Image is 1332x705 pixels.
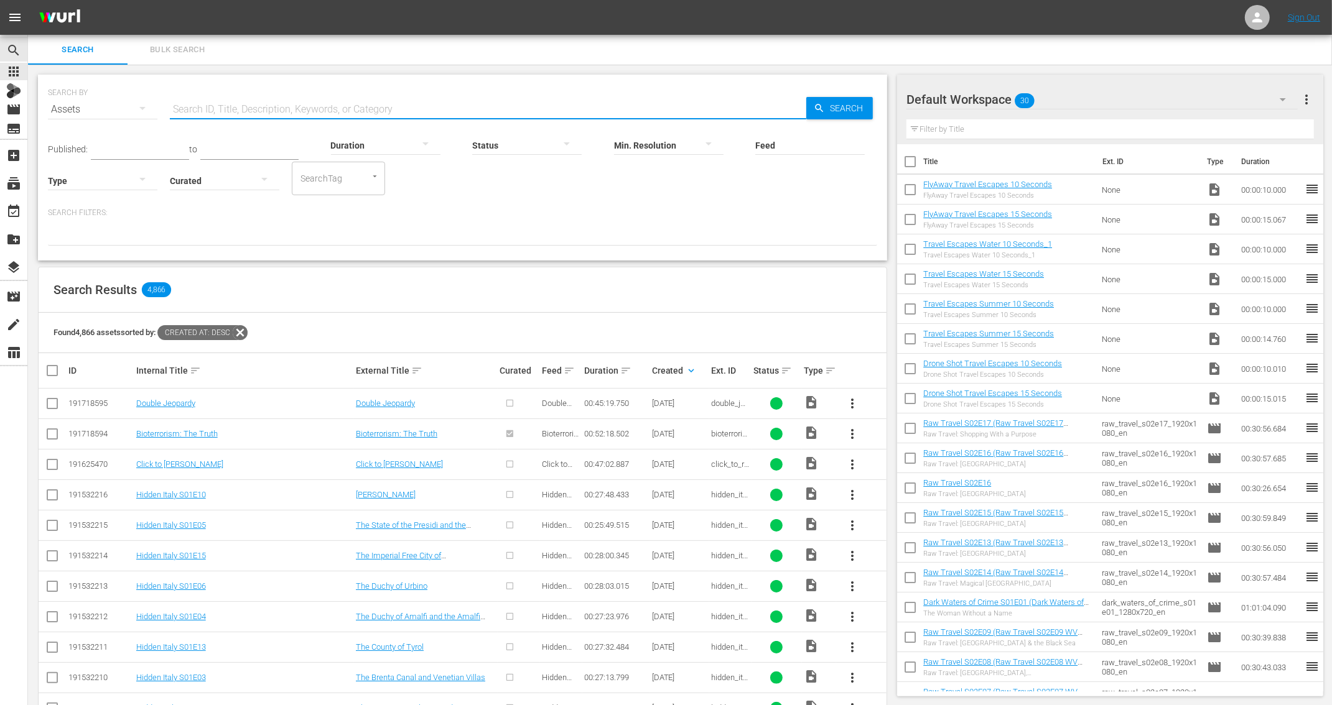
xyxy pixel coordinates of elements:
[7,10,22,25] span: menu
[1097,294,1202,324] td: None
[838,602,868,632] button: more_vert
[6,64,21,79] span: Asset
[838,663,868,693] button: more_vert
[356,363,496,378] div: External Title
[923,490,1026,498] div: Raw Travel: [GEOGRAPHIC_DATA]
[620,365,631,376] span: sort
[845,640,860,655] span: more_vert
[838,571,868,601] button: more_vert
[1305,480,1320,495] span: reorder
[652,551,707,560] div: [DATE]
[356,673,485,682] a: The Brenta Canal and Venetian Villas
[923,221,1052,229] div: FlyAway Travel Escapes 15 Seconds
[6,102,21,117] span: Episode
[804,547,819,562] span: Video
[1236,443,1305,473] td: 00:30:57.685
[652,459,707,469] div: [DATE]
[136,520,206,530] a: Hidden Italy S01E05
[584,459,648,469] div: 00:47:02.887
[542,429,579,457] span: Bioterrorism: The Truth
[1097,592,1202,622] td: dark_waters_of_crime_s01e01_1280x720_en
[1305,689,1320,704] span: reorder
[1236,652,1305,682] td: 00:30:43.033
[542,612,580,640] span: Hidden [GEOGRAPHIC_DATA]
[356,551,446,569] a: The Imperial Free City of [GEOGRAPHIC_DATA]
[652,490,707,499] div: [DATE]
[1097,175,1202,205] td: None
[68,490,133,499] div: 191532216
[923,299,1054,308] a: Travel Escapes Summer 10 Seconds
[136,363,352,378] div: Internal Title
[68,520,133,530] div: 191532215
[542,520,580,548] span: Hidden [GEOGRAPHIC_DATA]
[1207,600,1222,615] span: Episode
[1305,271,1320,286] span: reorder
[711,399,749,436] span: double_jeopardy_doc_787x576_en
[68,366,133,376] div: ID
[804,608,819,623] span: Video
[68,581,133,591] div: 191532213
[1097,563,1202,592] td: raw_travel_s02e14_1920x1080_en
[1015,88,1035,114] span: 30
[923,538,1068,556] a: Raw Travel S02E13 (Raw Travel S02E13 (VARIANT))
[781,365,792,376] span: sort
[1097,354,1202,384] td: None
[923,609,1092,617] div: The Woman Without a Name
[136,673,206,682] a: Hidden Italy S01E03
[369,170,381,182] button: Open
[1236,622,1305,652] td: 00:30:39.838
[845,518,860,533] span: more_vert
[711,429,748,457] span: bioterrorism_doc_787x576_en
[923,329,1054,338] a: Travel Escapes Summer 15 Seconds
[584,642,648,652] div: 00:27:32.484
[652,642,707,652] div: [DATE]
[136,459,223,469] a: Click to [PERSON_NAME]
[1207,540,1222,555] span: Episode
[6,232,21,247] span: VOD
[1236,175,1305,205] td: 00:00:10.000
[1097,324,1202,354] td: None
[1207,302,1222,316] span: Video
[1305,569,1320,584] span: reorder
[68,642,133,652] div: 191532211
[804,456,819,471] span: Video
[1236,592,1305,622] td: 01:01:04.090
[542,581,580,609] span: Hidden [GEOGRAPHIC_DATA]
[711,612,749,649] span: hidden_italy_s01e04_1920x1080_en
[804,486,819,501] span: Video
[1207,272,1222,287] span: Video
[584,612,648,621] div: 00:27:23.976
[825,97,873,119] span: Search
[1299,85,1314,114] button: more_vert
[1305,301,1320,316] span: reorder
[1097,622,1202,652] td: raw_travel_s02e09_1920x1080_en
[1236,354,1305,384] td: 00:00:10.010
[54,328,248,337] span: Found 4,866 assets sorted by:
[923,669,1092,677] div: Raw Travel: [GEOGRAPHIC_DATA], [GEOGRAPHIC_DATA]
[1236,563,1305,592] td: 00:30:57.484
[68,429,133,438] div: 191718594
[1095,144,1199,179] th: Ext. ID
[68,399,133,408] div: 191718595
[584,551,648,560] div: 00:28:00.345
[923,418,1068,437] a: Raw Travel S02E17 (Raw Travel S02E17 (VARIANT))
[1097,234,1202,264] td: None
[1207,242,1222,257] span: Video
[6,260,21,275] span: Overlays
[6,345,21,360] span: Reports
[6,148,21,163] span: Create
[1097,264,1202,294] td: None
[48,208,877,218] p: Search Filters:
[542,363,580,378] div: Feed
[923,269,1044,279] a: Travel Escapes Water 15 Seconds
[804,578,819,592] span: Video
[923,508,1068,527] a: Raw Travel S02E15 (Raw Travel S02E15 (VARIANT))
[804,425,819,440] span: Video
[1207,331,1222,346] span: Video
[135,43,220,57] span: Bulk Search
[923,341,1054,349] div: Travel Escapes Summer 15 Seconds
[838,419,868,449] button: more_vert
[68,551,133,560] div: 191532214
[923,400,1062,408] div: Drone Shot Travel Escapes 15 Seconds
[1236,264,1305,294] td: 00:00:15.000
